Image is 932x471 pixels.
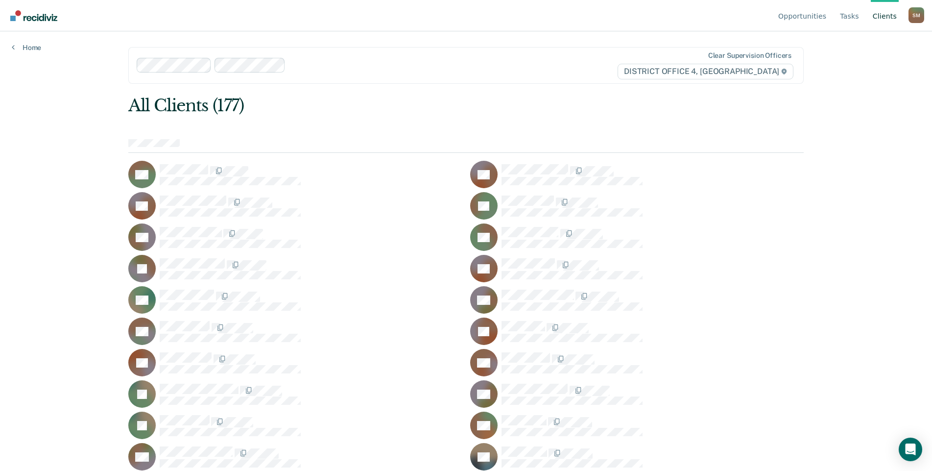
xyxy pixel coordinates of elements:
[128,96,669,116] div: All Clients (177)
[708,51,791,60] div: Clear supervision officers
[12,43,41,52] a: Home
[908,7,924,23] button: Profile dropdown button
[618,64,793,79] span: DISTRICT OFFICE 4, [GEOGRAPHIC_DATA]
[899,438,922,461] div: Open Intercom Messenger
[908,7,924,23] div: S M
[10,10,57,21] img: Recidiviz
